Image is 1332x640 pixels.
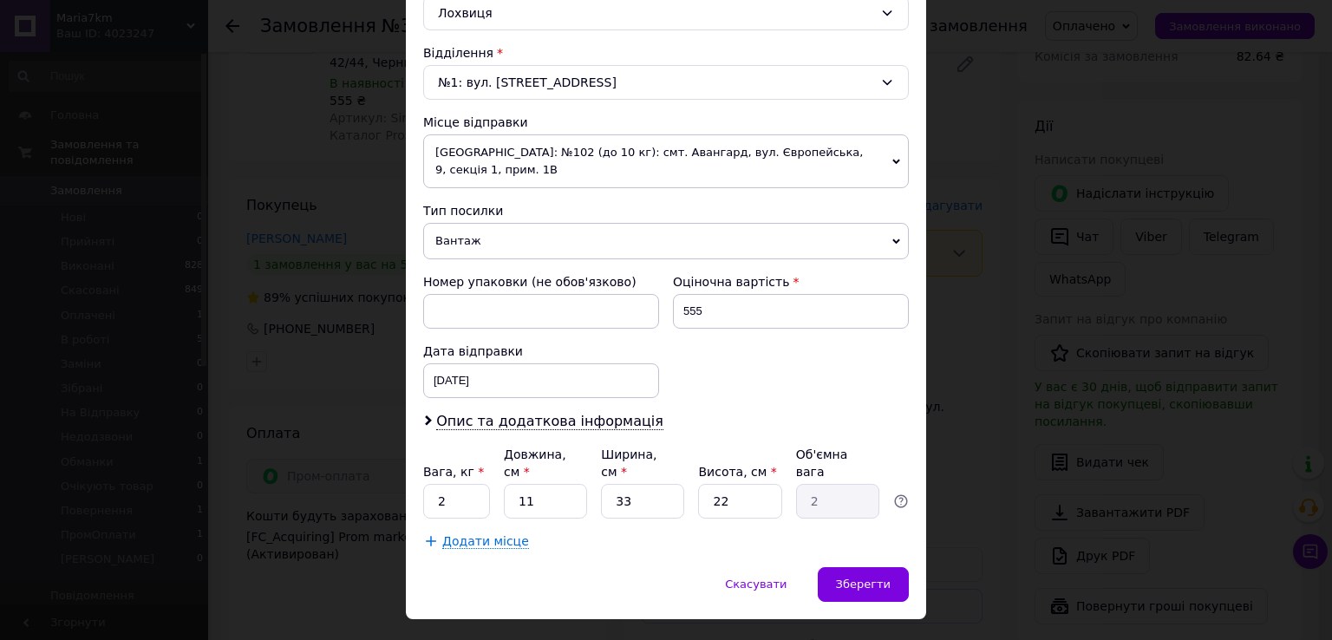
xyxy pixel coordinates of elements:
[442,534,529,549] span: Додати місце
[423,204,503,218] span: Тип посилки
[796,446,879,480] div: Об'ємна вага
[423,134,909,188] span: [GEOGRAPHIC_DATA]: №102 (до 10 кг): смт. Авангард, вул. Європейська, 9, секція 1, прим. 1В
[836,578,891,591] span: Зберегти
[423,273,659,291] div: Номер упаковки (не обов'язково)
[423,465,484,479] label: Вага, кг
[504,447,566,479] label: Довжина, см
[673,273,909,291] div: Оціночна вартість
[423,65,909,100] div: №1: вул. [STREET_ADDRESS]
[698,465,776,479] label: Висота, см
[423,44,909,62] div: Відділення
[601,447,656,479] label: Ширина, см
[423,115,528,129] span: Місце відправки
[436,413,663,430] span: Опис та додаткова інформація
[725,578,787,591] span: Скасувати
[423,343,659,360] div: Дата відправки
[423,223,909,259] span: Вантаж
